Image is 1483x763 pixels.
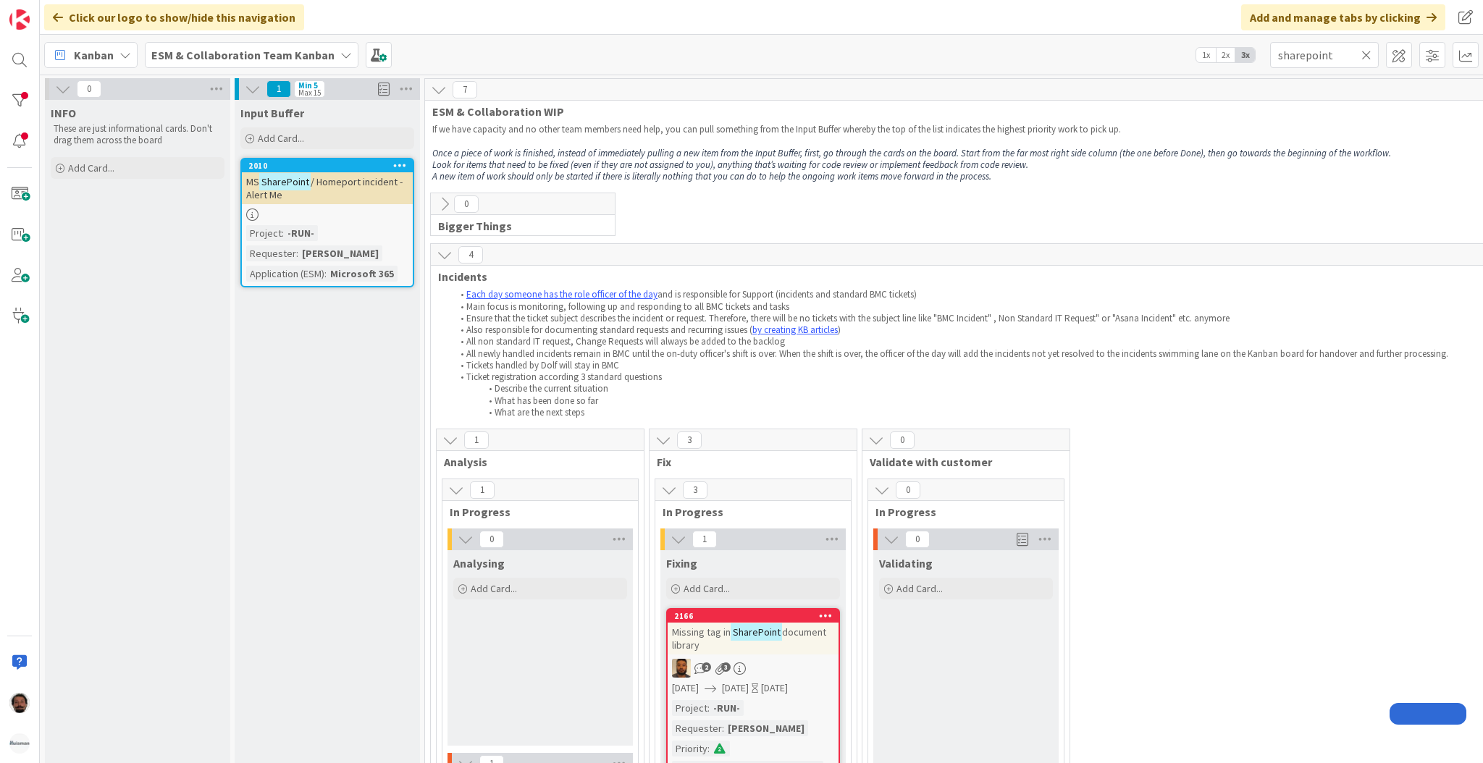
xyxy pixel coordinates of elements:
[470,481,495,499] span: 1
[327,266,398,282] div: Microsoft 365
[68,161,114,174] span: Add Card...
[324,266,327,282] span: :
[74,46,114,64] span: Kanban
[432,147,1391,159] em: Once a piece of work is finished, instead of immediately pulling a new item from the Input Buffer...
[282,225,284,241] span: :
[454,195,479,213] span: 0
[298,82,318,89] div: Min 5
[672,625,826,652] span: document library
[668,610,839,623] div: 2166
[246,175,259,188] span: MS
[683,481,707,499] span: 3
[259,173,311,190] mark: SharePoint
[666,556,697,570] span: Fixing
[444,455,626,469] span: Analysis
[151,48,335,62] b: ESM & Collaboration Team Kanban
[875,505,1046,519] span: In Progress
[246,266,324,282] div: Application (ESM)
[905,531,930,548] span: 0
[668,659,839,678] div: DM
[692,531,717,548] span: 1
[9,733,30,754] img: avatar
[464,431,489,449] span: 1
[870,455,1051,469] span: Validate with customer
[77,80,101,98] span: 0
[471,582,517,595] span: Add Card...
[296,245,298,261] span: :
[450,505,620,519] span: In Progress
[438,219,597,233] span: Bigger Things
[44,4,304,30] div: Click our logo to show/hide this navigation
[298,89,321,96] div: Max 15
[663,505,833,519] span: In Progress
[721,662,731,672] span: 3
[672,741,707,756] div: Priority
[466,288,658,300] a: Each day someone has the role officer of the day
[896,481,920,499] span: 0
[242,159,413,204] div: 2010MSSharePoint/ Homeport incident - Alert Me
[479,531,504,548] span: 0
[246,225,282,241] div: Project
[677,431,702,449] span: 3
[668,610,839,654] div: 2166Missing tag inSharePointdocument library
[432,170,991,182] em: A new item of work should only be started if there is literally nothing that you can do to help t...
[458,246,483,264] span: 4
[722,680,749,696] span: [DATE]
[672,700,707,716] div: Project
[722,720,724,736] span: :
[890,431,915,449] span: 0
[672,659,691,678] img: DM
[246,175,403,201] span: / Homeport incident - Alert Me
[1196,48,1216,62] span: 1x
[879,556,933,570] span: Validating
[672,680,699,696] span: [DATE]
[702,662,711,672] span: 2
[284,225,318,241] div: -RUN-
[1241,4,1445,30] div: Add and manage tabs by clicking
[242,159,413,172] div: 2010
[1216,48,1235,62] span: 2x
[761,680,788,696] div: [DATE]
[9,693,30,713] img: AC
[258,132,304,145] span: Add Card...
[1270,42,1379,68] input: Quick Filter...
[54,123,222,147] p: These are just informational cards. Don't drag them across the board
[432,159,1028,171] em: Look for items that need to be fixed (even if they are not assigned to you), anything that’s wait...
[896,582,943,595] span: Add Card...
[453,556,505,570] span: Analysing
[707,700,710,716] span: :
[724,720,808,736] div: [PERSON_NAME]
[298,245,382,261] div: [PERSON_NAME]
[1235,48,1255,62] span: 3x
[246,245,296,261] div: Requester
[731,623,782,640] mark: SharePoint
[51,106,76,120] span: INFO
[453,81,477,98] span: 7
[248,161,413,171] div: 2010
[674,611,839,621] div: 2166
[266,80,291,98] span: 1
[710,700,744,716] div: -RUN-
[672,625,731,638] span: Missing tag in
[684,582,730,595] span: Add Card...
[240,106,304,120] span: Input Buffer
[707,741,710,756] span: :
[9,9,30,30] img: Visit kanbanzone.com
[752,324,838,336] a: by creating KB articles
[657,455,839,469] span: Fix
[672,720,722,736] div: Requester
